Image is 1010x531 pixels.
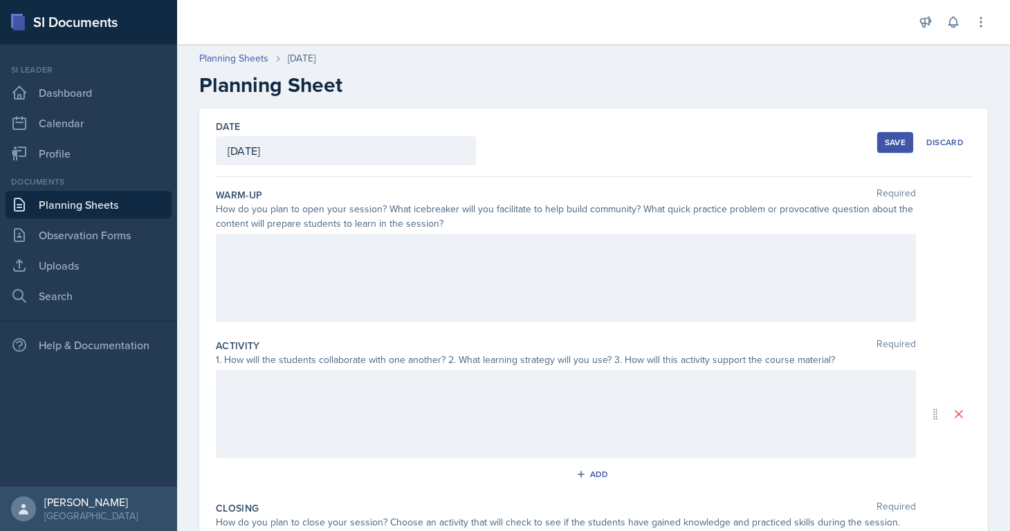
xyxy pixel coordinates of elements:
[579,469,609,480] div: Add
[216,339,260,353] label: Activity
[877,132,913,153] button: Save
[6,191,172,218] a: Planning Sheets
[216,515,916,530] div: How do you plan to close your session? Choose an activity that will check to see if the students ...
[926,137,964,148] div: Discard
[216,188,262,202] label: Warm-Up
[571,464,616,485] button: Add
[6,64,172,76] div: Si leader
[876,501,916,515] span: Required
[6,221,172,249] a: Observation Forms
[216,501,259,515] label: Closing
[876,188,916,202] span: Required
[199,51,268,66] a: Planning Sheets
[6,282,172,310] a: Search
[6,176,172,188] div: Documents
[216,202,916,231] div: How do you plan to open your session? What icebreaker will you facilitate to help build community...
[288,51,315,66] div: [DATE]
[919,132,971,153] button: Discard
[44,509,138,523] div: [GEOGRAPHIC_DATA]
[44,495,138,509] div: [PERSON_NAME]
[6,79,172,106] a: Dashboard
[216,353,916,367] div: 1. How will the students collaborate with one another? 2. What learning strategy will you use? 3....
[885,137,906,148] div: Save
[216,120,240,133] label: Date
[6,331,172,359] div: Help & Documentation
[6,140,172,167] a: Profile
[876,339,916,353] span: Required
[6,252,172,279] a: Uploads
[6,109,172,137] a: Calendar
[199,73,988,97] h2: Planning Sheet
